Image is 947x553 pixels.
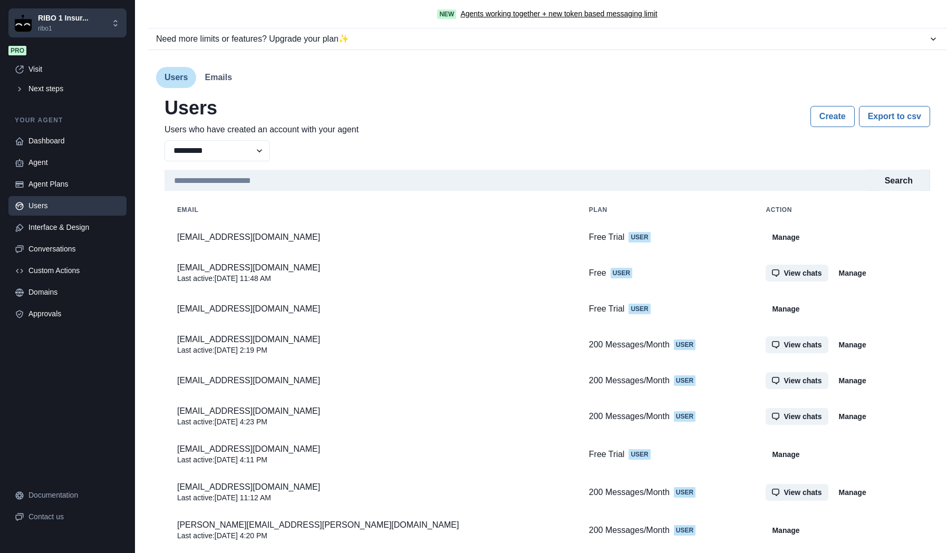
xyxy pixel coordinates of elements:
[28,157,120,168] div: Agent
[589,411,670,422] p: 200 Messages/Month
[177,334,564,345] p: [EMAIL_ADDRESS][DOMAIN_NAME]
[8,115,127,125] p: Your agent
[460,8,657,20] a: Agents working together + new token based messaging limit
[589,268,606,278] p: Free
[156,67,196,88] button: Users
[177,530,564,541] p: Last active : [DATE] 4:20 PM
[766,300,806,317] button: Manage
[177,375,564,386] p: [EMAIL_ADDRESS][DOMAIN_NAME]
[576,199,753,220] th: plan
[589,525,670,536] p: 200 Messages/Month
[833,336,873,353] button: Manage
[753,199,930,220] th: Action
[177,406,564,416] p: [EMAIL_ADDRESS][DOMAIN_NAME]
[177,482,564,492] p: [EMAIL_ADDRESS][DOMAIN_NAME]
[177,520,564,530] p: [PERSON_NAME][EMAIL_ADDRESS][PERSON_NAME][DOMAIN_NAME]
[28,83,120,94] div: Next steps
[15,15,32,32] img: Chakra UI
[38,13,89,24] p: RIBO 1 Insur...
[833,265,873,282] button: Manage
[28,179,120,190] div: Agent Plans
[674,339,695,350] span: User
[148,28,947,50] button: Need more limits or features? Upgrade your plan✨
[589,232,625,242] p: Free Trial
[177,232,564,242] p: [EMAIL_ADDRESS][DOMAIN_NAME]
[177,263,564,273] p: [EMAIL_ADDRESS][DOMAIN_NAME]
[28,265,120,276] div: Custom Actions
[766,484,828,501] button: View chats
[28,490,120,501] div: Documentation
[876,170,921,191] button: Search
[674,411,695,422] span: User
[674,525,695,536] span: User
[165,96,359,119] h2: Users
[766,408,828,425] button: View chats
[8,486,127,505] a: Documentation
[833,484,873,501] button: Manage
[177,444,564,454] p: [EMAIL_ADDRESS][DOMAIN_NAME]
[28,135,120,147] div: Dashboard
[8,46,26,55] span: Pro
[766,446,806,463] button: Manage
[674,487,695,498] span: User
[833,408,873,425] button: Manage
[28,511,120,522] div: Contact us
[589,487,670,498] p: 200 Messages/Month
[8,8,127,37] button: Chakra UIRIBO 1 Insur...ribo1
[156,33,928,45] div: Need more limits or features? Upgrade your plan ✨
[177,345,564,355] p: Last active : [DATE] 2:19 PM
[766,265,828,282] button: View chats
[177,273,564,284] p: Last active : [DATE] 11:48 AM
[38,24,89,33] p: ribo1
[177,454,564,465] p: Last active : [DATE] 4:11 PM
[437,9,456,19] span: New
[28,222,120,233] div: Interface & Design
[859,106,930,127] button: Export to csv
[810,106,855,127] button: Create
[674,375,695,386] span: User
[28,287,120,298] div: Domains
[28,308,120,319] div: Approvals
[589,304,625,314] p: Free Trial
[629,304,650,314] span: User
[177,304,564,314] p: [EMAIL_ADDRESS][DOMAIN_NAME]
[196,67,240,88] button: Emails
[165,123,359,136] p: Users who have created an account with your agent
[629,449,650,460] span: User
[766,336,828,353] button: View chats
[589,449,625,460] p: Free Trial
[766,372,828,389] button: View chats
[28,244,120,255] div: Conversations
[629,232,650,242] span: User
[28,200,120,211] div: Users
[833,372,873,389] button: Manage
[589,339,670,350] p: 200 Messages/Month
[611,268,632,278] span: User
[28,64,120,75] div: Visit
[177,492,564,503] p: Last active : [DATE] 11:12 AM
[165,199,576,220] th: email
[589,375,670,386] p: 200 Messages/Month
[766,229,806,246] button: Manage
[766,522,806,539] button: Manage
[177,416,564,427] p: Last active : [DATE] 4:23 PM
